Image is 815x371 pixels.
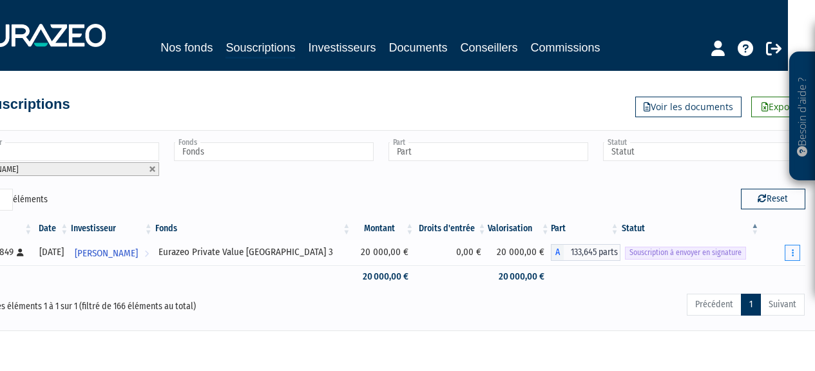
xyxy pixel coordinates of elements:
button: Reset [741,189,805,209]
a: 1 [741,294,761,316]
th: Fonds: activer pour trier la colonne par ordre croissant [154,218,352,240]
a: Nos fonds [160,39,213,57]
div: A - Eurazeo Private Value Europe 3 [551,244,620,261]
td: 20 000,00 € [352,240,415,265]
th: Valorisation: activer pour trier la colonne par ordre croissant [488,218,551,240]
div: Eurazeo Private Value [GEOGRAPHIC_DATA] 3 [158,245,347,259]
span: 133,645 parts [564,244,620,261]
td: 0,00 € [415,240,487,265]
a: Conseillers [461,39,518,57]
a: Voir les documents [635,97,742,117]
span: A [551,244,564,261]
a: Investisseurs [308,39,376,57]
p: Besoin d'aide ? [795,59,810,175]
th: Date: activer pour trier la colonne par ordre croissant [34,218,70,240]
a: Documents [389,39,448,57]
a: Souscriptions [225,39,295,59]
td: 20 000,00 € [352,265,415,288]
td: 20 000,00 € [488,240,551,265]
a: Commissions [531,39,600,57]
th: Droits d'entrée: activer pour trier la colonne par ordre croissant [415,218,487,240]
i: [Français] Personne physique [17,249,24,256]
div: [DATE] [38,245,65,259]
span: Souscription à envoyer en signature [625,247,746,259]
th: Investisseur: activer pour trier la colonne par ordre croissant [70,218,154,240]
span: [PERSON_NAME] [75,242,138,265]
i: Voir l'investisseur [144,242,149,265]
td: 20 000,00 € [488,265,551,288]
th: Part: activer pour trier la colonne par ordre croissant [551,218,620,240]
th: Montant: activer pour trier la colonne par ordre croissant [352,218,415,240]
th: Statut : activer pour trier la colonne par ordre d&eacute;croissant [620,218,761,240]
a: [PERSON_NAME] [70,240,154,265]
